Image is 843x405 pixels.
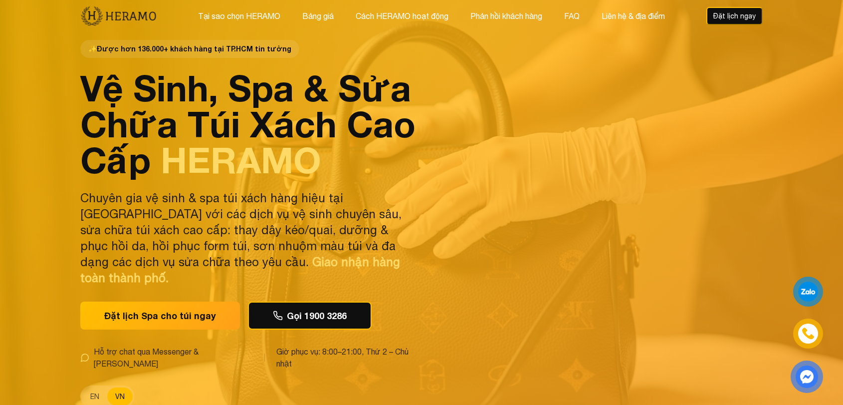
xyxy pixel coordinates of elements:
button: Liên hệ & địa điểm [599,9,668,22]
img: new-logo.3f60348b.png [80,5,157,26]
button: Đặt lịch Spa cho túi ngay [80,302,240,330]
h1: Vệ Sinh, Spa & Sửa Chữa Túi Xách Cao Cấp [80,70,416,178]
a: phone-icon [795,320,822,347]
button: FAQ [561,9,583,22]
button: Gọi 1900 3286 [248,302,372,330]
img: phone-icon [803,328,814,339]
span: HERAMO [161,138,321,181]
button: Bảng giá [299,9,337,22]
span: star [88,44,97,54]
span: Được hơn 136.000+ khách hàng tại TP.HCM tin tưởng [80,40,299,58]
span: Hỗ trợ chat qua Messenger & [PERSON_NAME] [94,346,252,370]
button: Đặt lịch ngay [706,7,763,25]
button: Cách HERAMO hoạt động [353,9,451,22]
button: Phản hồi khách hàng [467,9,545,22]
button: Tại sao chọn HERAMO [195,9,283,22]
p: Chuyên gia vệ sinh & spa túi xách hàng hiệu tại [GEOGRAPHIC_DATA] với các dịch vụ vệ sinh chuyên ... [80,190,416,286]
span: Giờ phục vụ: 8:00–21:00, Thứ 2 – Chủ nhật [276,346,416,370]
